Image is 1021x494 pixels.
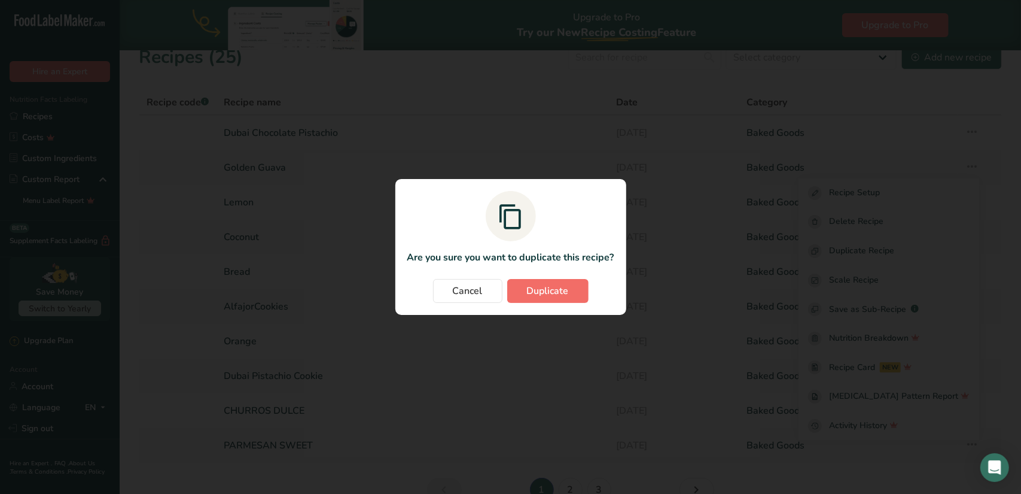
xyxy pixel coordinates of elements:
span: Duplicate [527,284,569,298]
span: Cancel [453,284,483,298]
div: Open Intercom Messenger [980,453,1009,482]
button: Cancel [433,279,502,303]
button: Duplicate [507,279,589,303]
p: Are you sure you want to duplicate this recipe? [407,250,614,265]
